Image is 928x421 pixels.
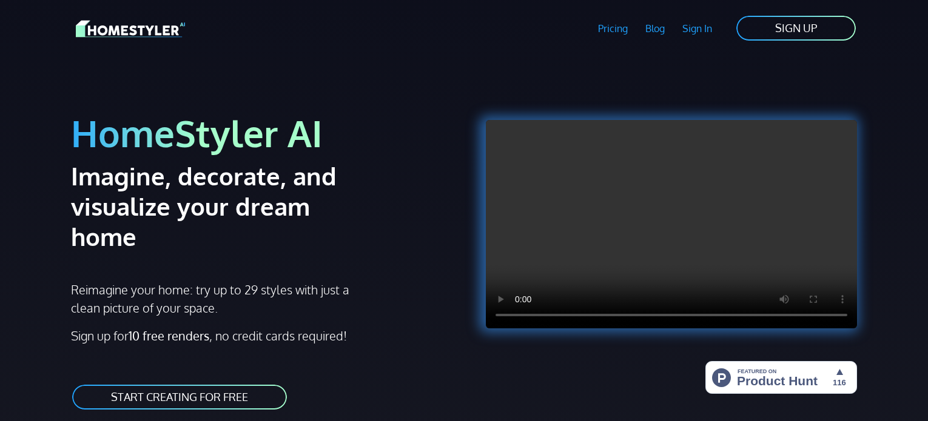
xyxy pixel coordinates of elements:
[71,280,360,317] p: Reimagine your home: try up to 29 styles with just a clean picture of your space.
[71,110,457,156] h1: HomeStyler AI
[129,328,209,343] strong: 10 free renders
[71,327,457,345] p: Sign up for , no credit cards required!
[636,15,673,42] a: Blog
[735,15,857,42] a: SIGN UP
[76,18,185,39] img: HomeStyler AI logo
[590,15,637,42] a: Pricing
[71,161,380,251] h2: Imagine, decorate, and visualize your dream home
[673,15,721,42] a: Sign In
[71,383,288,411] a: START CREATING FOR FREE
[705,361,857,394] img: HomeStyler AI - Interior Design Made Easy: One Click to Your Dream Home | Product Hunt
